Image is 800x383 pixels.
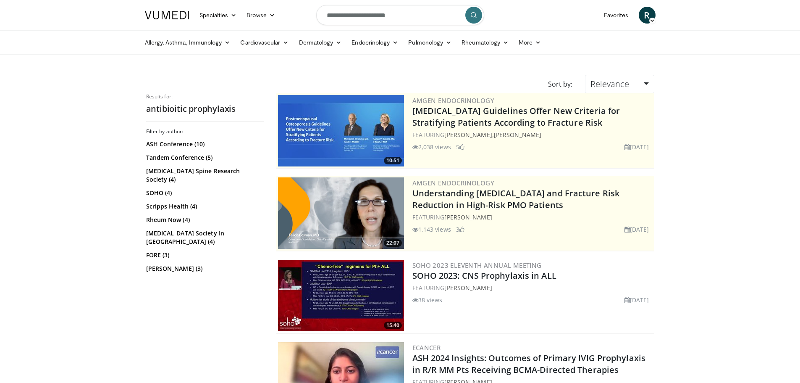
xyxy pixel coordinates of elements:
[599,7,634,24] a: Favorites
[146,251,262,259] a: FORE (3)
[146,202,262,211] a: Scripps Health (4)
[146,264,262,273] a: [PERSON_NAME] (3)
[444,284,492,292] a: [PERSON_NAME]
[412,296,443,304] li: 38 views
[412,261,542,269] a: SOHO 2023 Eleventh Annual Meeting
[316,5,484,25] input: Search topics, interventions
[456,143,464,151] li: 5
[412,188,620,211] a: Understanding [MEDICAL_DATA] and Fracture Risk Reduction in High-Risk PMO Patients
[278,260,404,331] a: 15:40
[278,177,404,249] img: c9a25db3-4db0-49e1-a46f-17b5c91d58a1.png.300x170_q85_crop-smart_upscale.png
[146,140,262,148] a: ASH Conference (10)
[456,34,514,51] a: Rheumatology
[346,34,403,51] a: Endocrinology
[444,213,492,221] a: [PERSON_NAME]
[639,7,656,24] a: R
[140,34,236,51] a: Allergy, Asthma, Immunology
[514,34,546,51] a: More
[278,95,404,166] img: 7b525459-078d-43af-84f9-5c25155c8fbb.png.300x170_q85_crop-smart_upscale.jpg
[412,343,441,352] a: ecancer
[146,229,262,246] a: [MEDICAL_DATA] Society In [GEOGRAPHIC_DATA] (4)
[294,34,347,51] a: Dermatology
[412,213,653,222] div: FEATURING
[278,260,404,331] img: d74a6e75-38a1-4159-8730-894559fb9494.300x170_q85_crop-smart_upscale.jpg
[146,189,262,197] a: SOHO (4)
[384,157,402,164] span: 10:51
[494,131,541,139] a: [PERSON_NAME]
[624,225,649,234] li: [DATE]
[412,283,653,292] div: FEATURING
[412,270,556,281] a: SOHO 2023: CNS Prophylaxis in ALL
[412,105,620,128] a: [MEDICAL_DATA] Guidelines Offer New Criteria for Stratifying Patients According to Fracture Risk
[412,130,653,139] div: FEATURING ,
[542,75,579,93] div: Sort by:
[278,177,404,249] a: 22:07
[194,7,242,24] a: Specialties
[146,167,262,184] a: [MEDICAL_DATA] Spine Research Society (4)
[624,143,649,151] li: [DATE]
[412,179,495,187] a: Amgen Endocrinology
[585,75,654,93] a: Relevance
[412,143,451,151] li: 2,038 views
[624,296,649,304] li: [DATE]
[146,153,262,162] a: Tandem Conference (5)
[412,352,646,375] a: ASH 2024 Insights: Outcomes of Primary IVIG Prophylaxis in R/R MM Pts Receiving BCMA-Directed The...
[384,239,402,247] span: 22:07
[145,11,189,19] img: VuMedi Logo
[146,128,264,135] h3: Filter by author:
[590,78,629,90] span: Relevance
[444,131,492,139] a: [PERSON_NAME]
[412,225,451,234] li: 1,143 views
[384,322,402,329] span: 15:40
[241,7,280,24] a: Browse
[403,34,456,51] a: Pulmonology
[146,103,264,114] h2: antibioitic prophylaxis
[235,34,294,51] a: Cardiovascular
[146,216,262,224] a: Rheum Now (4)
[146,93,264,100] p: Results for:
[456,225,464,234] li: 3
[412,96,495,105] a: Amgen Endocrinology
[278,95,404,166] a: 10:51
